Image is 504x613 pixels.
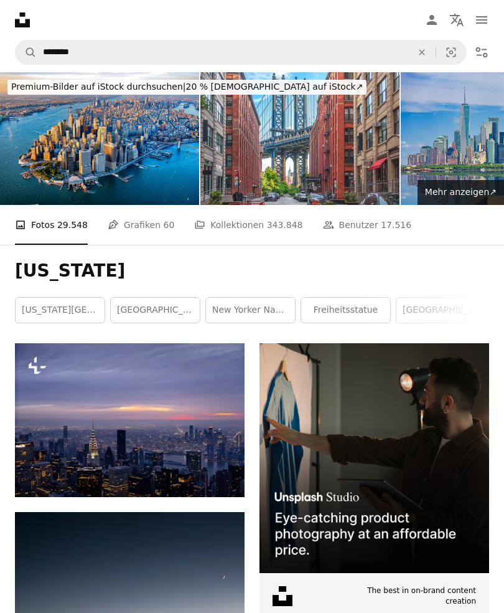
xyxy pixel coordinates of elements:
img: file-1715714098234-25b8b4e9d8faimage [259,343,489,573]
a: [GEOGRAPHIC_DATA] [111,298,200,323]
a: Grafiken 60 [108,205,174,245]
form: Finden Sie Bildmaterial auf der ganzen Webseite [15,40,467,65]
img: Die historische Manhattan Bridge von Brooklyn aus gesehen [200,72,399,205]
span: 60 [163,218,174,232]
span: Mehr anzeigen ↗ [425,187,497,197]
button: Menü [469,7,494,32]
a: Benutzer 17.516 [323,205,412,245]
button: Sprache [444,7,469,32]
a: Blick auf eine Stadt bei Nacht von der Spitze eines Gebäudes [15,414,245,425]
img: Blick auf eine Stadt bei Nacht von der Spitze eines Gebäudes [15,343,245,497]
button: Filter [469,40,494,65]
span: The best in on-brand content creation [362,586,476,607]
button: Löschen [408,40,436,64]
button: Unsplash suchen [16,40,37,64]
span: 343.848 [267,218,303,232]
a: Mehr anzeigen↗ [418,180,504,205]
span: 17.516 [381,218,411,232]
a: Freiheitsstatue [301,298,390,323]
span: Premium-Bilder auf iStock durchsuchen | [11,82,186,92]
h1: [US_STATE] [15,260,489,282]
div: 20 % [DEMOGRAPHIC_DATA] auf iStock ↗ [7,80,366,95]
a: [GEOGRAPHIC_DATA] [396,298,485,323]
a: Startseite — Unsplash [15,12,30,27]
a: Kollektionen 343.848 [194,205,302,245]
button: Visuelle Suche [436,40,466,64]
a: [US_STATE][GEOGRAPHIC_DATA] [16,298,105,323]
a: New Yorker Nacht [206,298,295,323]
img: file-1631678316303-ed18b8b5cb9cimage [273,586,292,606]
a: Anmelden / Registrieren [419,7,444,32]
